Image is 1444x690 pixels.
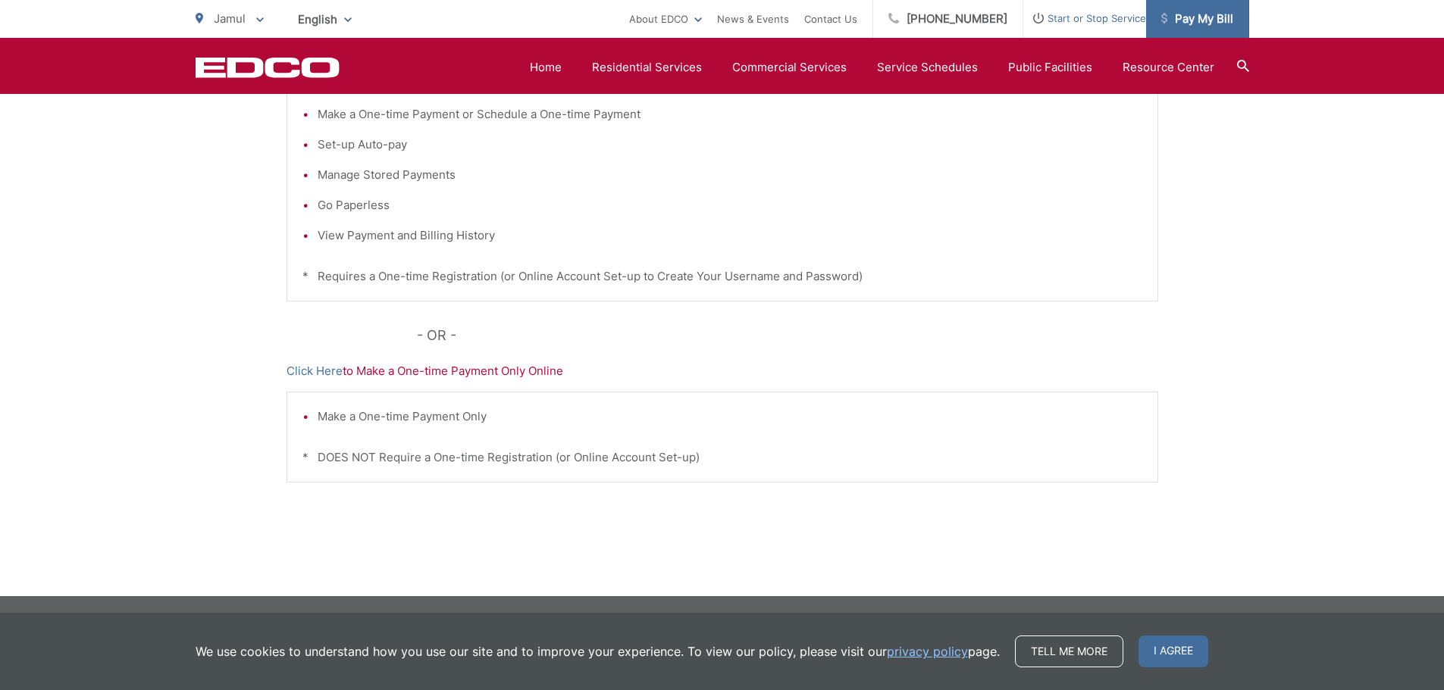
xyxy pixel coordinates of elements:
li: Make a One-time Payment Only [318,407,1142,426]
a: Click Here [287,362,343,380]
a: Contact Us [804,10,857,28]
a: Public Facilities [1008,58,1092,76]
a: EDCD logo. Return to the homepage. [196,57,340,78]
li: Make a One-time Payment or Schedule a One-time Payment [318,105,1142,123]
li: Go Paperless [318,196,1142,214]
a: Service Schedules [877,58,978,76]
li: Manage Stored Payments [318,166,1142,184]
span: English [287,6,363,33]
p: * DOES NOT Require a One-time Registration (or Online Account Set-up) [302,448,1142,467]
p: - OR - [417,324,1158,347]
a: About EDCO [629,10,702,28]
li: Set-up Auto-pay [318,136,1142,154]
p: * Requires a One-time Registration (or Online Account Set-up to Create Your Username and Password) [302,267,1142,286]
a: Resource Center [1123,58,1214,76]
a: Home [530,58,562,76]
p: We use cookies to understand how you use our site and to improve your experience. To view our pol... [196,642,1000,660]
span: I agree [1139,635,1208,667]
li: View Payment and Billing History [318,226,1142,245]
span: Pay My Bill [1161,10,1233,28]
a: Tell me more [1015,635,1123,667]
a: privacy policy [887,642,968,660]
a: Commercial Services [732,58,847,76]
p: to Make a One-time Payment Only Online [287,362,1158,380]
a: News & Events [717,10,789,28]
a: Residential Services [592,58,702,76]
span: Jamul [214,11,246,26]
